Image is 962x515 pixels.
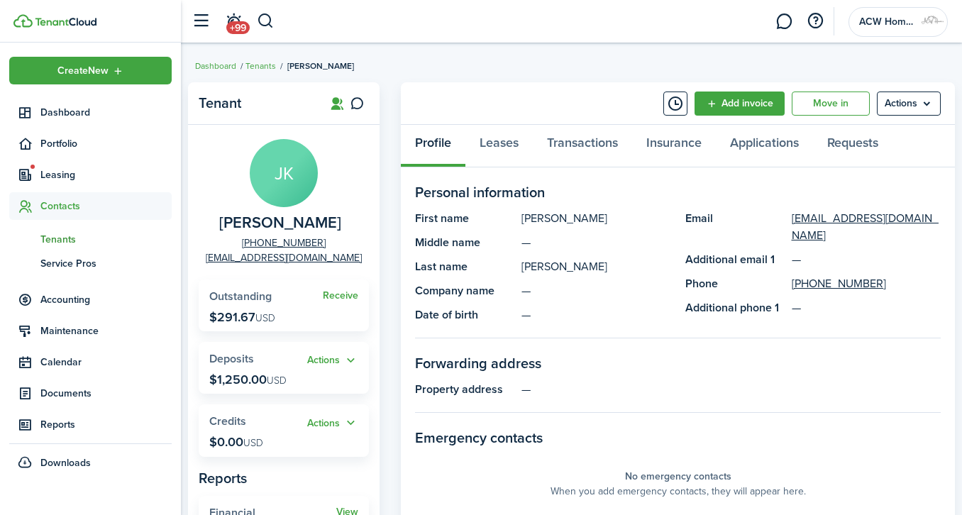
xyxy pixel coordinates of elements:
img: ACW Homes [922,11,944,33]
a: Add invoice [695,92,785,116]
panel-main-section-title: Emergency contacts [415,427,941,448]
panel-main-section-title: Personal information [415,182,941,203]
span: Credits [209,413,246,429]
button: Open menu [307,353,358,369]
button: Timeline [663,92,687,116]
span: [PERSON_NAME] [287,60,354,72]
span: Deposits [209,350,254,367]
panel-main-section-title: Forwarding address [415,353,941,374]
panel-main-title: Date of birth [415,306,514,323]
img: TenantCloud [13,14,33,28]
panel-main-title: Property address [415,381,514,398]
span: +99 [226,21,250,34]
button: Search [257,9,275,33]
a: [PHONE_NUMBER] [792,275,886,292]
span: Accounting [40,292,172,307]
a: [EMAIL_ADDRESS][DOMAIN_NAME] [206,250,362,265]
menu-btn: Actions [877,92,941,116]
span: Tenants [40,232,172,247]
button: Open sidebar [187,8,214,35]
panel-main-subtitle: Reports [199,467,369,489]
panel-main-description: — [521,306,671,323]
avatar-text: JK [250,139,318,207]
a: Dashboard [195,60,236,72]
panel-main-title: Phone [685,275,785,292]
panel-main-title: Middle name [415,234,514,251]
panel-main-description: — [521,234,671,251]
panel-main-placeholder-description: When you add emergency contacts, they will appear here. [551,484,806,499]
button: Open menu [9,57,172,84]
button: Actions [307,353,358,369]
panel-main-title: Email [685,210,785,244]
span: Outstanding [209,288,272,304]
a: Insurance [632,125,716,167]
button: Open menu [307,415,358,431]
a: Move in [792,92,870,116]
span: Portfolio [40,136,172,151]
panel-main-title: Company name [415,282,514,299]
a: Applications [716,125,813,167]
span: Maintenance [40,323,172,338]
panel-main-title: Tenant [199,95,312,111]
a: Notifications [220,4,247,40]
span: Dashboard [40,105,172,120]
img: TenantCloud [35,18,96,26]
panel-main-description: — [521,381,941,398]
button: Open menu [877,92,941,116]
a: [PHONE_NUMBER] [242,236,326,250]
span: Reports [40,417,172,432]
panel-main-title: Additional phone 1 [685,299,785,316]
span: USD [267,373,287,388]
a: Service Pros [9,251,172,275]
panel-main-description: [PERSON_NAME] [521,258,671,275]
span: Create New [57,66,109,76]
a: Transactions [533,125,632,167]
panel-main-title: Last name [415,258,514,275]
span: USD [255,311,275,326]
p: $291.67 [209,310,275,324]
panel-main-title: First name [415,210,514,227]
span: Calendar [40,355,172,370]
span: Leasing [40,167,172,182]
a: Tenants [245,60,276,72]
a: Tenants [9,227,172,251]
panel-main-title: Additional email 1 [685,251,785,268]
a: Receive [323,290,358,301]
span: John Kelley [219,214,341,232]
a: Leases [465,125,533,167]
p: $1,250.00 [209,372,287,387]
button: Actions [307,415,358,431]
panel-main-placeholder-title: No emergency contacts [625,469,731,484]
a: Reports [9,411,172,438]
button: Open resource center [803,9,827,33]
panel-main-description: — [521,282,671,299]
span: Contacts [40,199,172,214]
span: ACW Homes [859,17,916,27]
span: Service Pros [40,256,172,271]
span: USD [243,436,263,450]
span: Documents [40,386,172,401]
panel-main-description: [PERSON_NAME] [521,210,671,227]
p: $0.00 [209,435,263,449]
a: Requests [813,125,892,167]
span: Downloads [40,455,91,470]
a: [EMAIL_ADDRESS][DOMAIN_NAME] [792,210,941,244]
a: Dashboard [9,99,172,126]
a: Messaging [770,4,797,40]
